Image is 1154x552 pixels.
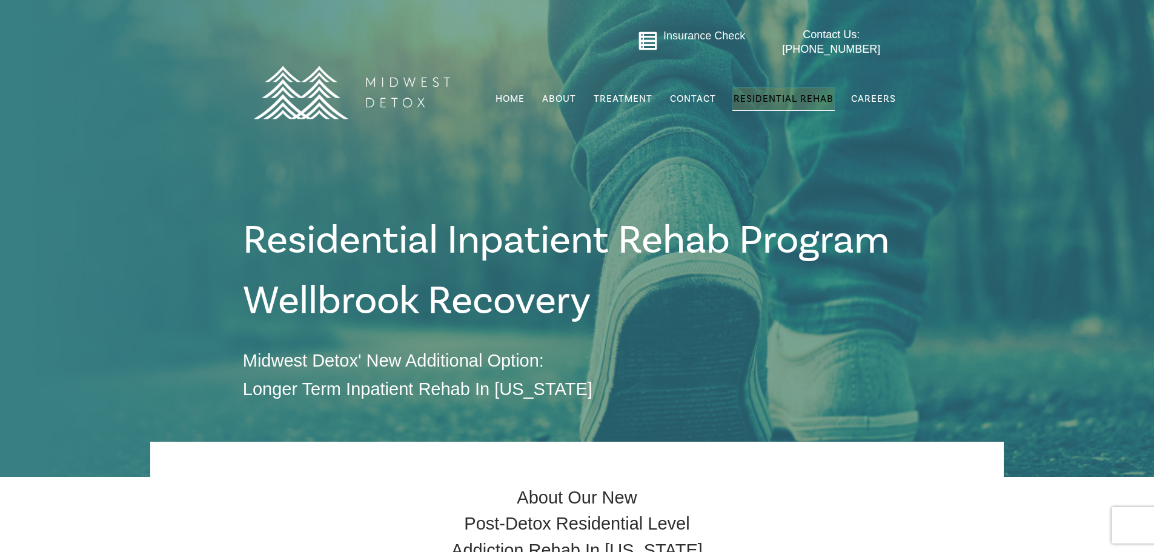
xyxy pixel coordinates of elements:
span: Residential Inpatient Rehab Program Wellbrook Recovery [243,215,890,327]
span: Contact Us: [PHONE_NUMBER] [782,28,880,55]
span: Careers [851,93,896,105]
a: Contact Us: [PHONE_NUMBER] [758,28,904,56]
span: Contact [670,94,716,104]
span: Residential Rehab [734,93,834,105]
a: Home [494,87,526,110]
a: Careers [850,87,897,110]
img: MD Logo Horitzontal white-01 (1) (1) [245,39,457,145]
span: About [542,94,576,104]
a: Insurance Check [663,30,745,42]
span: Midwest Detox' New Additional Option: Longer Term Inpatient Rehab in [US_STATE] [243,351,592,398]
a: Contact [669,87,717,110]
a: Treatment [592,87,654,110]
a: About [541,87,577,110]
span: Treatment [594,94,652,104]
span: Home [496,93,525,105]
a: Residential Rehab [732,87,835,110]
a: Go to midwestdetox.com/message-form-page/ [638,31,658,55]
